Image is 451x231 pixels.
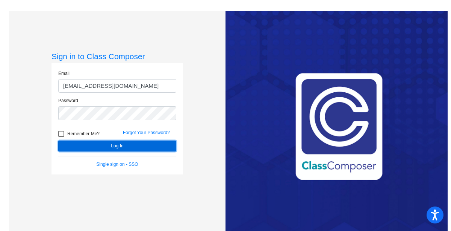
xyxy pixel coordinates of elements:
[58,97,78,104] label: Password
[51,52,183,61] h3: Sign in to Class Composer
[123,130,170,135] a: Forgot Your Password?
[67,129,100,138] span: Remember Me?
[58,141,176,151] button: Log In
[96,162,138,167] a: Single sign on - SSO
[58,70,70,77] label: Email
